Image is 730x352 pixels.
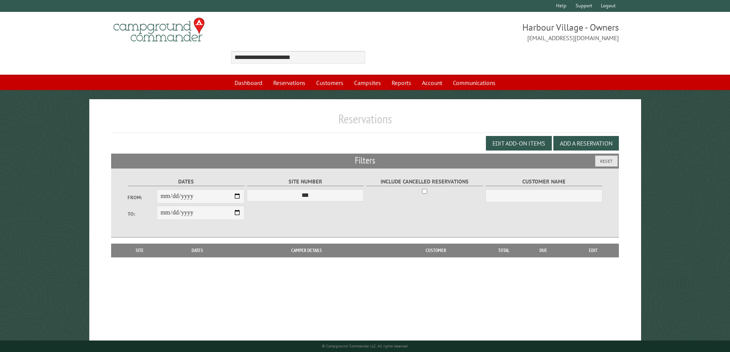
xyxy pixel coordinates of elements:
button: Add a Reservation [553,136,619,151]
th: Camper Details [230,244,383,257]
a: Reports [387,75,416,90]
label: Dates [128,177,244,186]
h1: Reservations [111,111,619,133]
button: Edit Add-on Items [486,136,552,151]
a: Customers [312,75,348,90]
a: Dashboard [230,75,267,90]
th: Due [519,244,568,257]
label: Customer Name [486,177,602,186]
a: Communications [448,75,500,90]
th: Site [115,244,165,257]
img: Campground Commander [111,15,207,45]
label: Site Number [247,177,364,186]
label: From: [128,194,157,201]
a: Campsites [349,75,386,90]
small: © Campground Commander LLC. All rights reserved. [322,344,408,349]
button: Reset [595,156,618,167]
a: Reservations [269,75,310,90]
a: Account [417,75,447,90]
h2: Filters [111,154,619,168]
th: Customer [383,244,489,257]
span: Harbour Village - Owners [EMAIL_ADDRESS][DOMAIN_NAME] [365,21,619,43]
label: Include Cancelled Reservations [366,177,483,186]
th: Edit [568,244,619,257]
label: To: [128,210,157,218]
th: Total [489,244,519,257]
th: Dates [165,244,230,257]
